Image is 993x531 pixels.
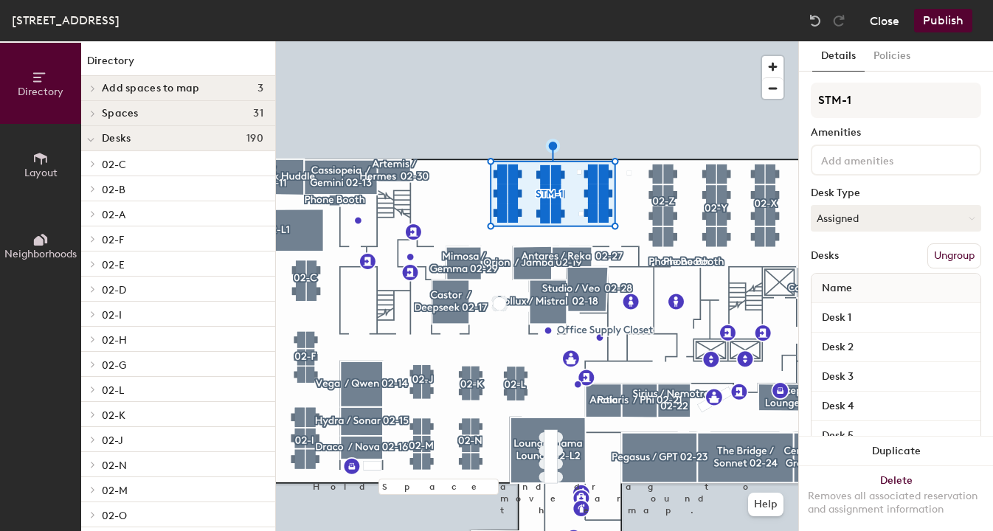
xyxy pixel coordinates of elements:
[914,9,972,32] button: Publish
[102,510,127,522] span: 02-O
[811,250,839,262] div: Desks
[808,490,984,516] div: Removes all associated reservation and assignment information
[102,409,125,422] span: 02-K
[814,396,978,417] input: Unnamed desk
[818,150,951,168] input: Add amenities
[865,41,919,72] button: Policies
[102,83,200,94] span: Add spaces to map
[831,13,846,28] img: Redo
[18,86,63,98] span: Directory
[102,485,128,497] span: 02-M
[102,434,123,447] span: 02-J
[811,205,981,232] button: Assigned
[102,159,126,171] span: 02-C
[246,133,263,145] span: 190
[102,459,127,472] span: 02-N
[102,184,125,196] span: 02-B
[814,367,978,387] input: Unnamed desk
[799,466,993,531] button: DeleteRemoves all associated reservation and assignment information
[812,41,865,72] button: Details
[102,259,125,271] span: 02-E
[102,209,125,221] span: 02-A
[253,108,263,119] span: 31
[811,187,981,199] div: Desk Type
[81,53,275,76] h1: Directory
[24,167,58,179] span: Layout
[102,384,124,397] span: 02-L
[102,284,126,296] span: 02-D
[814,337,978,358] input: Unnamed desk
[870,9,899,32] button: Close
[927,243,981,268] button: Ungroup
[102,334,127,347] span: 02-H
[811,127,981,139] div: Amenities
[12,11,120,29] div: [STREET_ADDRESS]
[814,426,978,446] input: Unnamed desk
[257,83,263,94] span: 3
[102,234,124,246] span: 02-F
[4,248,77,260] span: Neighborhoods
[748,493,783,516] button: Help
[102,359,126,372] span: 02-G
[799,437,993,466] button: Duplicate
[102,133,131,145] span: Desks
[808,13,823,28] img: Undo
[102,108,139,119] span: Spaces
[814,308,978,328] input: Unnamed desk
[102,309,122,322] span: 02-I
[814,275,859,302] span: Name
